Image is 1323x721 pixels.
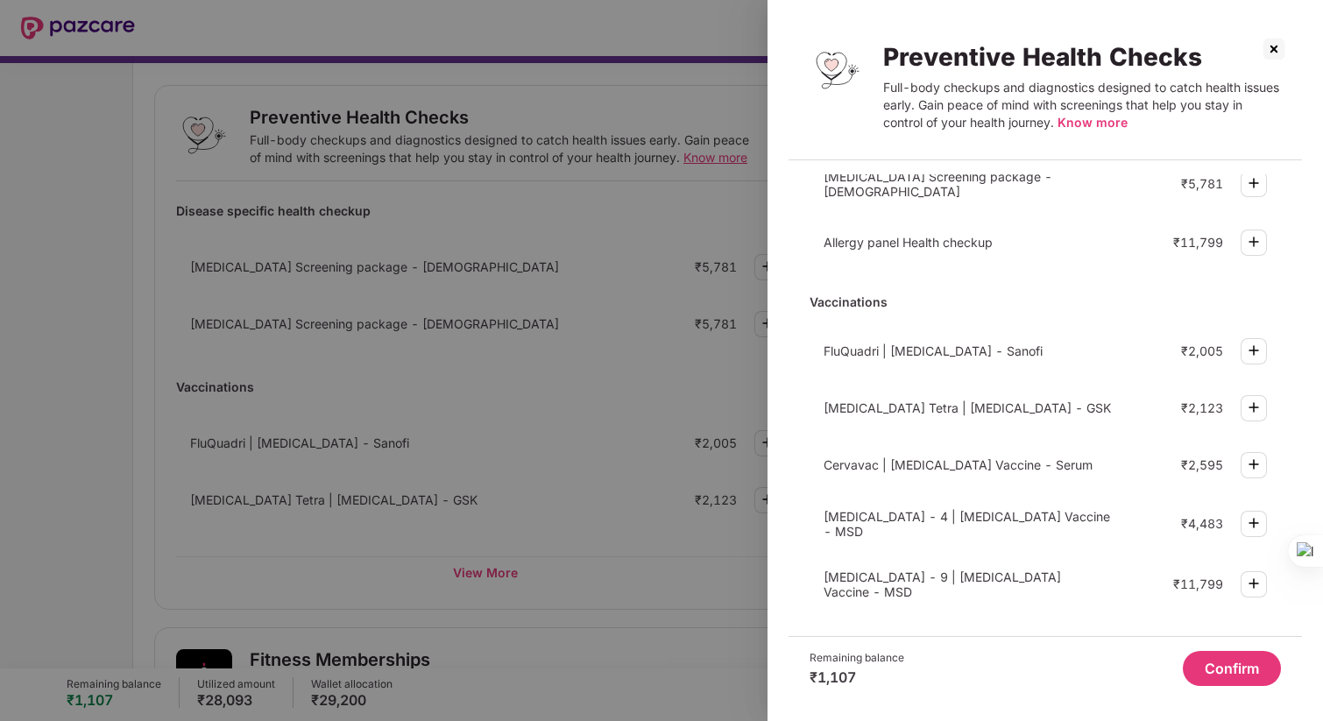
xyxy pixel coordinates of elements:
[810,42,866,98] img: Preventive Health Checks
[1243,173,1264,194] img: svg+xml;base64,PHN2ZyBpZD0iUGx1cy0zMngzMiIgeG1sbnM9Imh0dHA6Ly93d3cudzMub3JnLzIwMDAvc3ZnIiB3aWR0aD...
[1260,35,1288,63] img: svg+xml;base64,PHN2ZyBpZD0iQ3Jvc3MtMzJ4MzIiIHhtbG5zPSJodHRwOi8vd3d3LnczLm9yZy8yMDAwL3N2ZyIgd2lkdG...
[1243,397,1264,418] img: svg+xml;base64,PHN2ZyBpZD0iUGx1cy0zMngzMiIgeG1sbnM9Imh0dHA6Ly93d3cudzMub3JnLzIwMDAvc3ZnIiB3aWR0aD...
[1243,454,1264,475] img: svg+xml;base64,PHN2ZyBpZD0iUGx1cy0zMngzMiIgeG1sbnM9Imh0dHA6Ly93d3cudzMub3JnLzIwMDAvc3ZnIiB3aWR0aD...
[810,668,904,686] div: ₹1,107
[883,42,1281,72] div: Preventive Health Checks
[1181,516,1223,531] div: ₹4,483
[1173,576,1223,591] div: ₹11,799
[1243,340,1264,361] img: svg+xml;base64,PHN2ZyBpZD0iUGx1cy0zMngzMiIgeG1sbnM9Imh0dHA6Ly93d3cudzMub3JnLzIwMDAvc3ZnIiB3aWR0aD...
[1243,231,1264,252] img: svg+xml;base64,PHN2ZyBpZD0iUGx1cy0zMngzMiIgeG1sbnM9Imh0dHA6Ly93d3cudzMub3JnLzIwMDAvc3ZnIiB3aWR0aD...
[810,651,904,665] div: Remaining balance
[824,169,1052,199] span: [MEDICAL_DATA] Screening package - [DEMOGRAPHIC_DATA]
[1183,651,1281,686] button: Confirm
[883,79,1281,131] div: Full-body checkups and diagnostics designed to catch health issues early. Gain peace of mind with...
[1181,176,1223,191] div: ₹5,781
[1243,573,1264,594] img: svg+xml;base64,PHN2ZyBpZD0iUGx1cy0zMngzMiIgeG1sbnM9Imh0dHA6Ly93d3cudzMub3JnLzIwMDAvc3ZnIiB3aWR0aD...
[824,569,1061,599] span: [MEDICAL_DATA] - 9 | [MEDICAL_DATA] Vaccine - MSD
[824,509,1110,539] span: [MEDICAL_DATA] - 4 | [MEDICAL_DATA] Vaccine - MSD
[824,235,993,250] span: Allergy panel Health checkup
[1181,343,1223,358] div: ₹2,005
[824,457,1093,472] span: Cervavac | [MEDICAL_DATA] Vaccine - Serum
[1058,115,1128,130] span: Know more
[1243,512,1264,534] img: svg+xml;base64,PHN2ZyBpZD0iUGx1cy0zMngzMiIgeG1sbnM9Imh0dHA6Ly93d3cudzMub3JnLzIwMDAvc3ZnIiB3aWR0aD...
[1181,400,1223,415] div: ₹2,123
[1181,457,1223,472] div: ₹2,595
[824,343,1043,358] span: FluQuadri | [MEDICAL_DATA] - Sanofi
[1173,235,1223,250] div: ₹11,799
[810,286,1281,317] div: Vaccinations
[824,400,1111,415] span: [MEDICAL_DATA] Tetra | [MEDICAL_DATA] - GSK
